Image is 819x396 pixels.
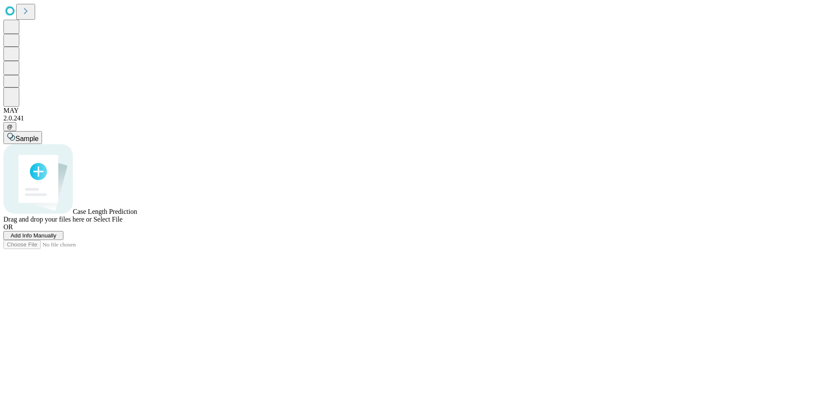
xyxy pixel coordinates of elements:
[3,231,63,240] button: Add Info Manually
[93,216,123,223] span: Select File
[73,208,137,215] span: Case Length Prediction
[3,223,13,231] span: OR
[3,216,92,223] span: Drag and drop your files here or
[3,114,816,122] div: 2.0.241
[11,232,57,239] span: Add Info Manually
[3,107,816,114] div: MAY
[3,131,42,144] button: Sample
[3,122,16,131] button: @
[15,135,39,142] span: Sample
[7,123,13,130] span: @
